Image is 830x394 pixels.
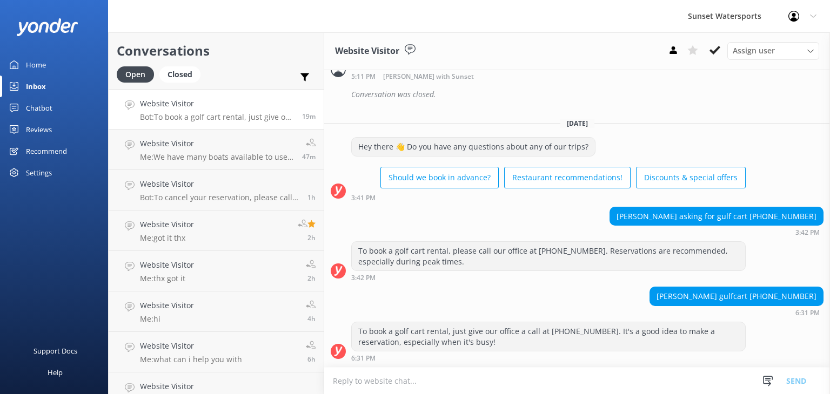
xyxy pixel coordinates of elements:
span: Aug 30 2025 05:31pm (UTC -05:00) America/Cancun [302,112,316,121]
h4: Website Visitor [140,178,299,190]
h3: Website Visitor [335,44,399,58]
div: Aug 30 2025 02:42pm (UTC -05:00) America/Cancun [610,228,824,236]
a: Website VisitorMe:We have many boats available to use for full and half days if you are familiar ... [109,130,324,170]
button: Restaurant recommendations! [504,167,631,188]
div: Aug 30 2025 05:31pm (UTC -05:00) America/Cancun [650,309,824,316]
div: Reviews [26,119,52,140]
div: [PERSON_NAME] gulfcart [PHONE_NUMBER] [650,287,823,305]
h4: Website Visitor [140,259,194,271]
a: Website VisitorMe:hi4h [109,291,324,332]
span: Aug 30 2025 11:30am (UTC -05:00) America/Cancun [307,355,316,364]
div: Hey there 👋 Do you have any questions about any of our trips? [352,138,595,156]
strong: 3:42 PM [351,275,376,281]
div: Support Docs [34,340,77,362]
div: [PERSON_NAME] asking for gulf cart [PHONE_NUMBER] [610,207,823,226]
a: Closed [159,68,206,80]
span: [PERSON_NAME] with Sunset [383,73,474,80]
div: To book a golf cart rental, just give our office a call at [PHONE_NUMBER]. It's a good idea to ma... [352,322,745,351]
span: Aug 30 2025 01:29pm (UTC -05:00) America/Cancun [307,314,316,323]
div: Closed [159,66,200,83]
h2: Conversations [117,40,316,61]
div: Aug 30 2025 02:41pm (UTC -05:00) America/Cancun [351,194,746,201]
strong: 5:11 PM [351,73,376,80]
p: Bot: To book a golf cart rental, just give our office a call at [PHONE_NUMBER]. It's a good idea ... [140,112,294,122]
div: Aug 28 2025 04:11pm (UTC -05:00) America/Cancun [351,72,509,80]
img: yonder-white-logo.png [16,18,78,36]
a: Website VisitorMe:got it thx2h [109,210,324,251]
p: Me: what can i help you with [140,355,242,364]
div: Help [48,362,63,383]
div: 2025-08-28T21:56:29.557 [331,85,824,104]
p: Me: We have many boats available to use for full and half days if you are familiar with driving a... [140,152,294,162]
h4: Website Visitor [140,300,194,311]
span: Assign user [733,45,775,57]
h4: Website Visitor [140,98,294,110]
p: Me: hi [140,314,194,324]
div: Conversation was closed. [351,85,824,104]
span: Aug 30 2025 05:03pm (UTC -05:00) America/Cancun [302,152,316,161]
div: To book a golf cart rental, please call our office at [PHONE_NUMBER]. Reservations are recommende... [352,242,745,270]
strong: 3:41 PM [351,195,376,201]
button: Should we book in advance? [380,167,499,188]
strong: 3:42 PM [795,229,820,236]
div: Recommend [26,140,67,162]
h4: Website Visitor [140,219,194,230]
a: Website VisitorBot:To book a golf cart rental, just give our office a call at [PHONE_NUMBER]. It'... [109,89,324,130]
span: [DATE] [560,119,594,128]
p: Bot: To cancel your reservation, please call our office at [PHONE_NUMBER] or email [EMAIL_ADDRESS... [140,193,299,202]
h4: Website Visitor [140,138,294,150]
span: Aug 30 2025 03:02pm (UTC -05:00) America/Cancun [307,274,316,283]
div: Aug 30 2025 02:42pm (UTC -05:00) America/Cancun [351,274,746,281]
div: Aug 30 2025 05:31pm (UTC -05:00) America/Cancun [351,354,746,362]
strong: 6:31 PM [351,355,376,362]
div: Home [26,54,46,76]
div: Settings [26,162,52,184]
a: Open [117,68,159,80]
a: Website VisitorMe:what can i help you with6h [109,332,324,372]
h4: Website Visitor [140,381,299,392]
a: Website VisitorMe:thx got it2h [109,251,324,291]
strong: 6:31 PM [795,310,820,316]
div: Assign User [727,42,819,59]
p: Me: thx got it [140,274,194,283]
a: Website VisitorBot:To cancel your reservation, please call our office at [PHONE_NUMBER] or email ... [109,170,324,210]
p: Me: got it thx [140,233,194,243]
span: Aug 30 2025 04:39pm (UTC -05:00) America/Cancun [307,193,316,202]
div: Inbox [26,76,46,97]
span: Aug 30 2025 03:21pm (UTC -05:00) America/Cancun [307,233,316,242]
div: Chatbot [26,97,52,119]
h4: Website Visitor [140,340,242,352]
div: Open [117,66,154,83]
button: Discounts & special offers [636,167,746,188]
